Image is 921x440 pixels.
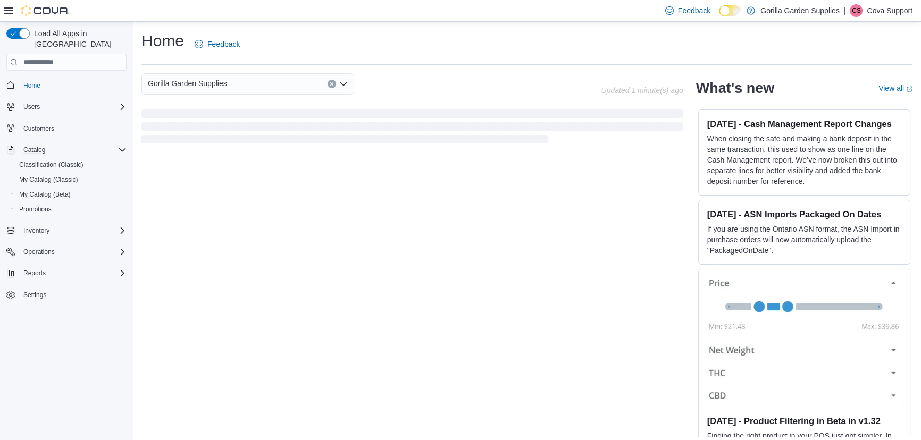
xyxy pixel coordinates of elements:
[141,112,683,146] span: Loading
[19,246,59,258] button: Operations
[23,124,54,133] span: Customers
[6,73,127,330] nav: Complex example
[707,209,901,219] h3: [DATE] - ASN Imports Packaged On Dates
[19,205,52,214] span: Promotions
[23,103,40,111] span: Users
[719,5,741,16] input: Dark Mode
[19,122,58,135] a: Customers
[844,4,846,17] p: |
[23,146,45,154] span: Catalog
[19,246,127,258] span: Operations
[328,80,336,88] button: Clear input
[23,269,46,277] span: Reports
[148,77,227,90] span: Gorilla Garden Supplies
[19,224,127,237] span: Inventory
[207,39,240,49] span: Feedback
[15,158,127,171] span: Classification (Classic)
[19,267,127,280] span: Reports
[19,100,44,113] button: Users
[19,160,83,169] span: Classification (Classic)
[19,78,127,91] span: Home
[15,173,82,186] a: My Catalog (Classic)
[141,30,184,52] h1: Home
[23,248,55,256] span: Operations
[11,172,131,187] button: My Catalog (Classic)
[19,143,49,156] button: Catalog
[2,121,131,136] button: Customers
[23,226,49,235] span: Inventory
[850,4,863,17] div: Cova Support
[2,244,131,259] button: Operations
[339,80,348,88] button: Open list of options
[21,5,69,16] img: Cova
[19,175,78,184] span: My Catalog (Classic)
[760,4,840,17] p: Gorilla Garden Supplies
[15,158,88,171] a: Classification (Classic)
[707,133,901,187] p: When closing the safe and making a bank deposit in the same transaction, this used to show as one...
[15,188,127,201] span: My Catalog (Beta)
[707,119,901,129] h3: [DATE] - Cash Management Report Changes
[707,416,901,426] h3: [DATE] - Product Filtering in Beta in v1.32
[867,4,912,17] p: Cova Support
[2,77,131,92] button: Home
[15,188,75,201] a: My Catalog (Beta)
[19,143,127,156] span: Catalog
[23,291,46,299] span: Settings
[678,5,710,16] span: Feedback
[19,224,54,237] button: Inventory
[19,267,50,280] button: Reports
[190,33,244,55] a: Feedback
[2,99,131,114] button: Users
[906,86,912,92] svg: External link
[852,4,861,17] span: CS
[19,122,127,135] span: Customers
[2,223,131,238] button: Inventory
[11,202,131,217] button: Promotions
[15,203,56,216] a: Promotions
[19,100,127,113] span: Users
[601,86,683,95] p: Updated 1 minute(s) ago
[696,80,774,97] h2: What's new
[15,173,127,186] span: My Catalog (Classic)
[2,266,131,281] button: Reports
[2,287,131,302] button: Settings
[707,224,901,256] p: If you are using the Ontario ASN format, the ASN Import in purchase orders will now automatically...
[30,28,127,49] span: Load All Apps in [GEOGRAPHIC_DATA]
[19,190,71,199] span: My Catalog (Beta)
[19,288,127,301] span: Settings
[23,81,40,90] span: Home
[15,203,127,216] span: Promotions
[11,157,131,172] button: Classification (Classic)
[19,289,51,301] a: Settings
[11,187,131,202] button: My Catalog (Beta)
[19,79,45,92] a: Home
[878,84,912,92] a: View allExternal link
[2,142,131,157] button: Catalog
